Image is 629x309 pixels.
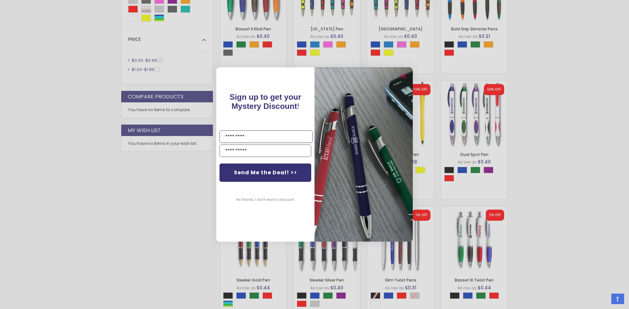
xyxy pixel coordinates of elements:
[314,67,413,242] img: pop-up-image
[219,163,311,182] button: Send Me the Deal! >>
[230,93,301,111] span: Sign up to get your Mystery Discount
[230,93,301,111] span: !
[398,71,409,81] button: Close dialog
[233,192,298,208] button: No thanks, I don't want a discount.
